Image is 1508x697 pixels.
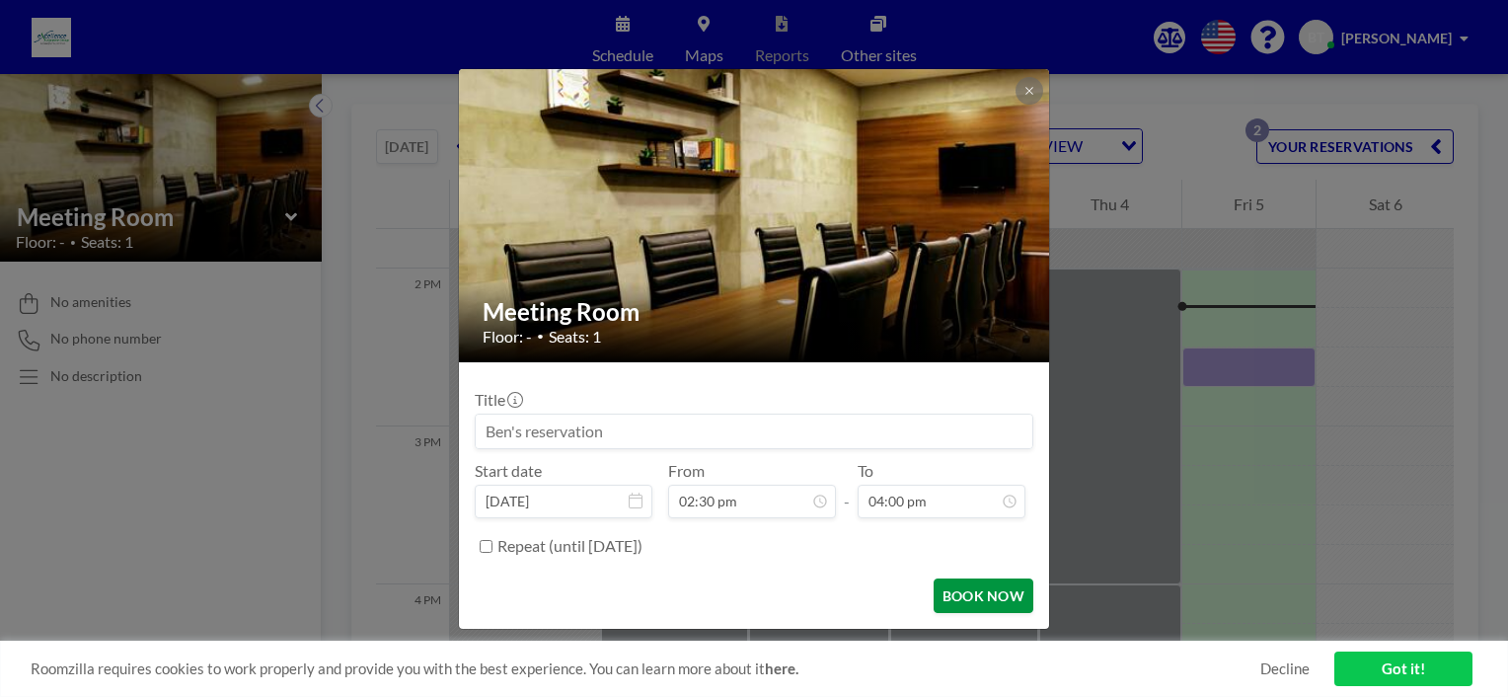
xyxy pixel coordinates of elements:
[934,579,1033,613] button: BOOK NOW
[668,461,705,481] label: From
[459,18,1051,413] img: 537.jpg
[475,390,521,410] label: Title
[475,461,542,481] label: Start date
[765,659,798,677] a: here.
[858,461,873,481] label: To
[476,415,1032,448] input: Ben's reservation
[31,659,1260,678] span: Roomzilla requires cookies to work properly and provide you with the best experience. You can lea...
[537,329,544,344] span: •
[844,468,850,511] span: -
[497,536,642,556] label: Repeat (until [DATE])
[483,297,1027,327] h2: Meeting Room
[1260,659,1310,678] a: Decline
[549,327,601,347] span: Seats: 1
[1334,652,1472,686] a: Got it!
[483,327,532,347] span: Floor: -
